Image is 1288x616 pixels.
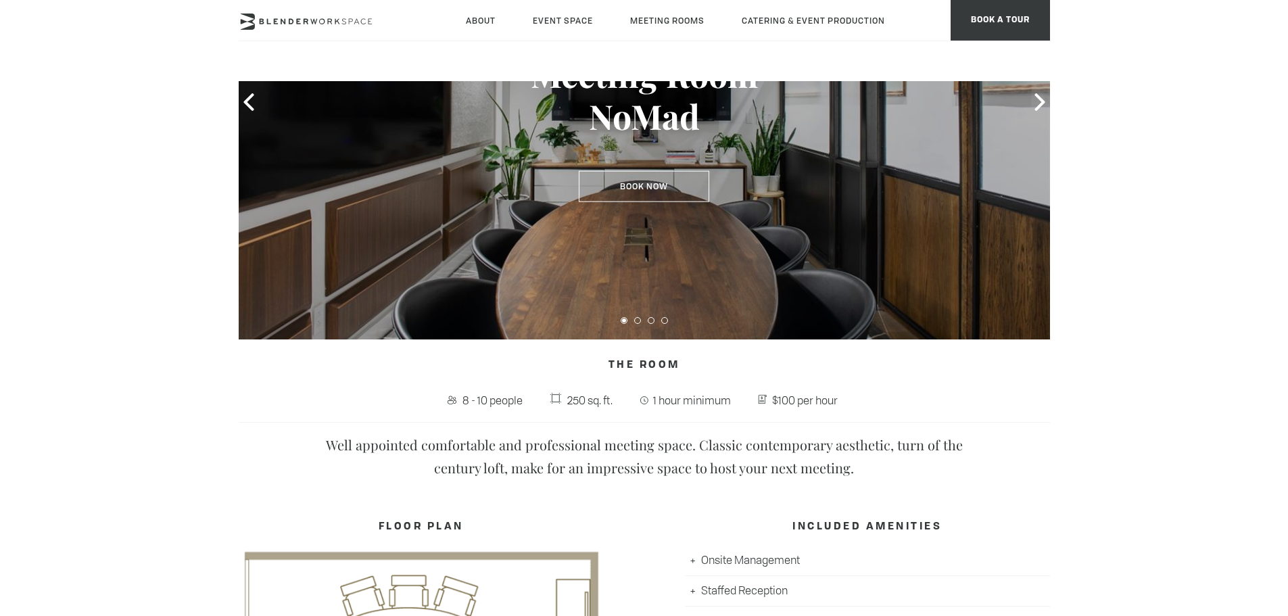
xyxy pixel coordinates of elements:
[685,515,1050,540] h4: INCLUDED AMENITIES
[579,171,709,202] a: Book Now
[459,389,526,411] span: 8 - 10 people
[650,389,735,411] span: 1 hour minimum
[239,515,604,540] h4: FLOOR PLAN
[1220,551,1288,616] iframe: Chat Widget
[306,433,982,479] p: Well appointed comfortable and professional meeting space. Classic contemporary aesthetic, turn o...
[685,546,1050,576] li: Onsite Management
[685,576,1050,607] li: Staffed Reception
[489,53,800,137] h3: Meeting Room NoMad
[564,389,616,411] span: 250 sq. ft.
[769,389,841,411] span: $100 per hour
[239,353,1050,379] h4: The Room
